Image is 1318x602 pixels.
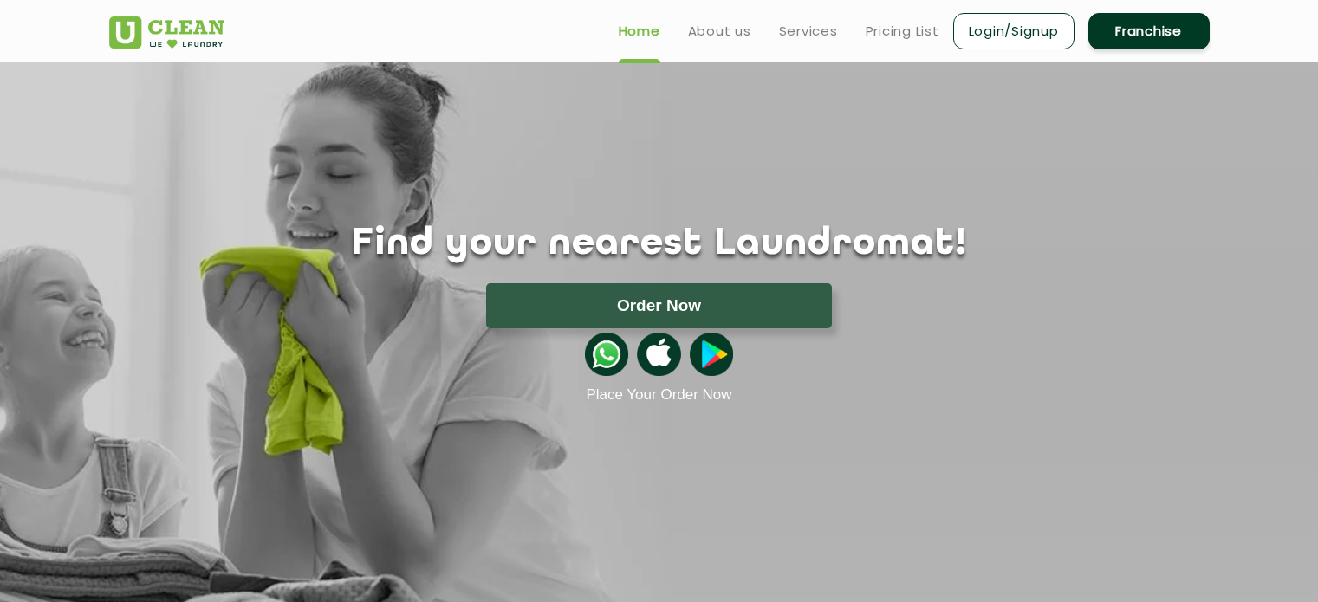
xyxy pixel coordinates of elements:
h1: Find your nearest Laundromat! [96,223,1223,266]
a: Services [779,21,838,42]
a: Pricing List [866,21,939,42]
img: whatsappicon.png [585,333,628,376]
a: About us [688,21,751,42]
a: Home [619,21,660,42]
img: playstoreicon.png [690,333,733,376]
img: UClean Laundry and Dry Cleaning [109,16,224,49]
button: Order Now [486,283,832,328]
a: Login/Signup [953,13,1075,49]
a: Franchise [1088,13,1210,49]
img: apple-icon.png [637,333,680,376]
a: Place Your Order Now [586,386,731,404]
